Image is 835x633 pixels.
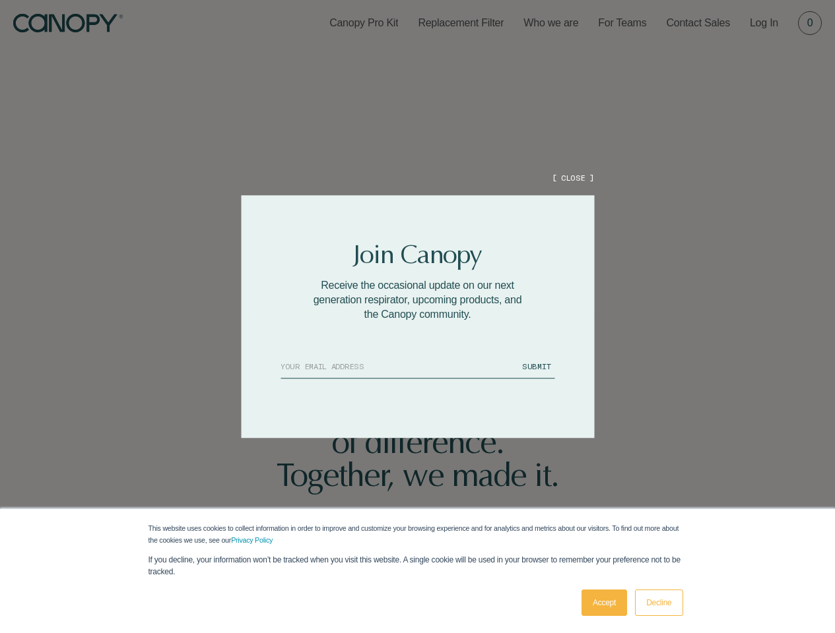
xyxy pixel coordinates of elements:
button: SUBMIT [518,355,554,378]
p: Receive the occasional update on our next generation respirator, upcoming products, and the Canop... [308,278,527,322]
a: Accept [582,589,627,616]
a: Privacy Policy [231,536,273,544]
p: If you decline, your information won’t be tracked when you visit this website. A single cookie wi... [149,554,687,578]
span: SUBMIT [522,361,551,371]
span: This website uses cookies to collect information in order to improve and customize your browsing ... [149,524,679,544]
button: [ CLOSE ] [552,172,594,183]
a: Decline [635,589,683,616]
input: YOUR EMAIL ADDRESS [281,355,518,378]
h2: Join Canopy [308,241,527,268]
